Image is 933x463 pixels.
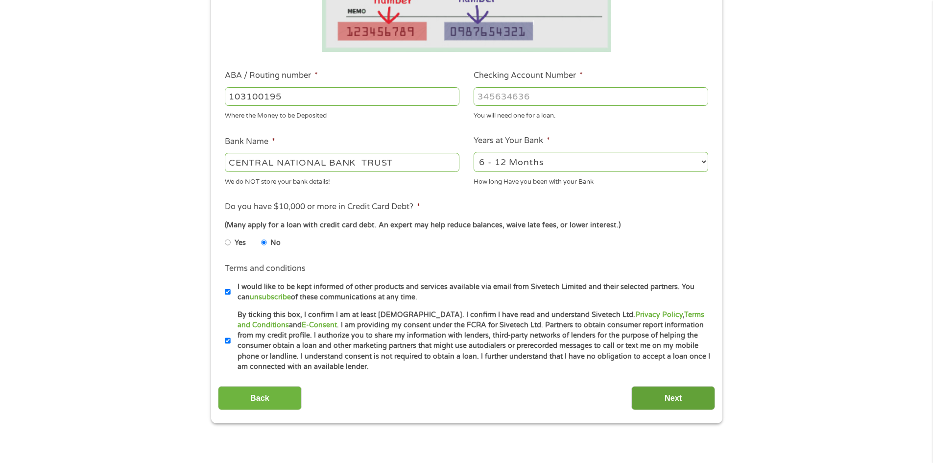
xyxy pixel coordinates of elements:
a: Terms and Conditions [238,311,704,329]
label: No [270,238,281,248]
label: Do you have $10,000 or more in Credit Card Debt? [225,202,420,212]
label: Yes [235,238,246,248]
a: unsubscribe [250,293,291,301]
a: Privacy Policy [635,311,683,319]
div: We do NOT store your bank details! [225,173,459,187]
input: Back [218,386,302,410]
input: Next [631,386,715,410]
label: Checking Account Number [474,71,583,81]
label: Years at Your Bank [474,136,550,146]
label: I would like to be kept informed of other products and services available via email from Sivetech... [231,282,711,303]
div: You will need one for a loan. [474,108,708,121]
div: Where the Money to be Deposited [225,108,459,121]
div: (Many apply for a loan with credit card debt. An expert may help reduce balances, waive late fees... [225,220,708,231]
label: Terms and conditions [225,264,306,274]
input: 345634636 [474,87,708,106]
a: E-Consent [302,321,337,329]
label: ABA / Routing number [225,71,318,81]
label: By ticking this box, I confirm I am at least [DEMOGRAPHIC_DATA]. I confirm I have read and unders... [231,310,711,372]
div: How long Have you been with your Bank [474,173,708,187]
label: Bank Name [225,137,275,147]
input: 263177916 [225,87,459,106]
